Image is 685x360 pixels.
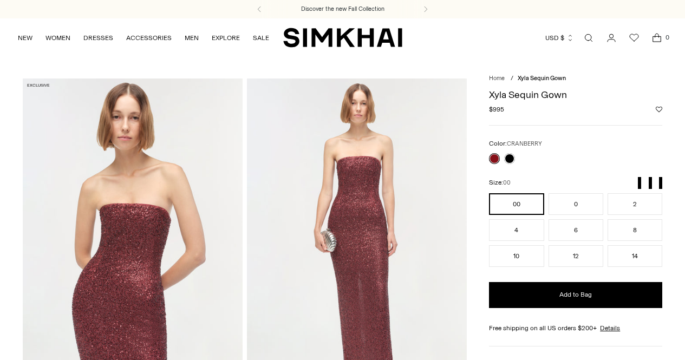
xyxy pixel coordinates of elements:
a: SIMKHAI [283,27,402,48]
button: 0 [549,193,603,215]
button: 8 [608,219,662,241]
button: Add to Wishlist [656,106,662,113]
a: NEW [18,26,32,50]
a: WOMEN [45,26,70,50]
label: Color: [489,139,542,149]
h1: Xyla Sequin Gown [489,90,662,100]
span: 0 [662,32,672,42]
a: Wishlist [623,27,645,49]
button: Add to Bag [489,282,662,308]
button: 4 [489,219,544,241]
a: ACCESSORIES [126,26,172,50]
button: 10 [489,245,544,267]
div: / [511,74,513,83]
a: Open search modal [578,27,599,49]
span: Add to Bag [559,290,592,299]
span: $995 [489,104,504,114]
a: Open cart modal [646,27,668,49]
button: 2 [608,193,662,215]
a: Home [489,75,505,82]
button: 12 [549,245,603,267]
button: 6 [549,219,603,241]
nav: breadcrumbs [489,74,662,83]
a: Discover the new Fall Collection [301,5,384,14]
button: 00 [489,193,544,215]
a: Go to the account page [601,27,622,49]
label: Size: [489,178,511,188]
a: EXPLORE [212,26,240,50]
button: 14 [608,245,662,267]
a: MEN [185,26,199,50]
div: Free shipping on all US orders $200+ [489,323,662,333]
span: 00 [503,179,511,186]
a: SALE [253,26,269,50]
a: Details [600,323,620,333]
a: DRESSES [83,26,113,50]
button: USD $ [545,26,574,50]
span: Xyla Sequin Gown [518,75,566,82]
span: CRANBERRY [507,140,542,147]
